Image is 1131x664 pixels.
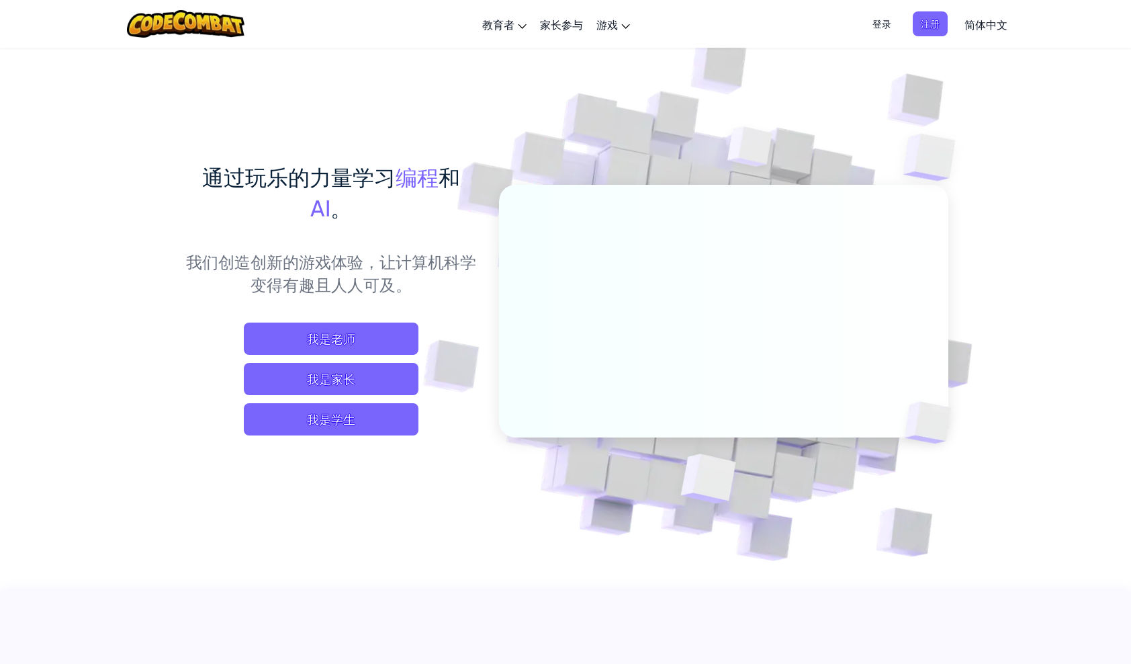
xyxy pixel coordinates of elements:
button: 登录 [864,11,899,36]
img: 重叠立方体 [703,100,799,200]
span: 简体中文 [964,17,1007,32]
span: AI [310,194,330,221]
a: 家长参与 [533,6,590,42]
img: 重叠立方体 [883,374,983,472]
a: 游戏 [590,6,637,42]
span: 教育者 [482,17,514,32]
span: 游戏 [596,17,618,32]
img: CodeCombat logo [127,10,244,38]
button: 注册 [913,11,948,36]
span: 通过玩乐的力量学习 [202,163,396,190]
a: 我是老师 [244,323,418,355]
img: 重叠立方体 [876,101,993,214]
span: 和 [439,163,460,190]
a: 我是家长 [244,363,418,395]
a: 教育者 [476,6,533,42]
img: 重叠立方体 [648,425,768,537]
a: 简体中文 [958,6,1014,42]
span: 编程 [396,163,439,190]
span: 。 [330,194,352,221]
button: 我是学生 [244,403,418,435]
p: 我们创造创新的游戏体验，让计算机科学变得有趣且人人可及。 [183,250,479,296]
